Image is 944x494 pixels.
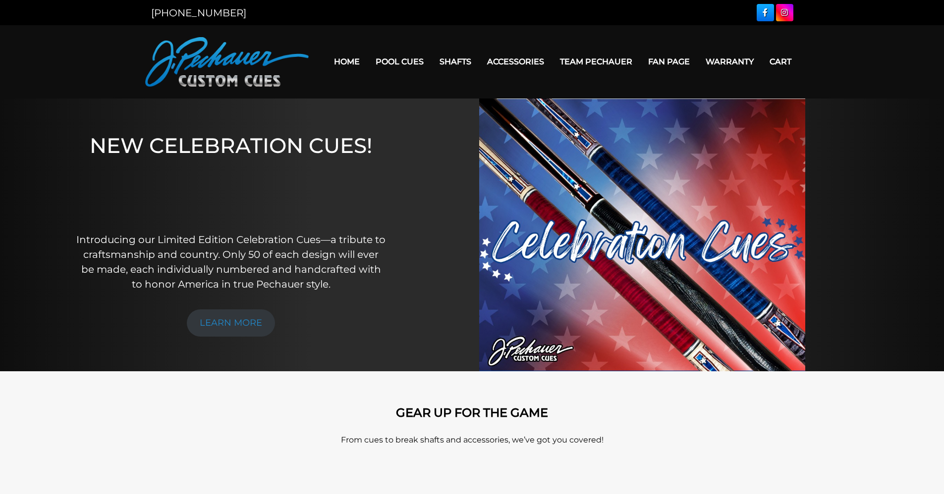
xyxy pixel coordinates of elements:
[76,133,387,219] h1: NEW CELEBRATION CUES!
[76,232,387,292] p: Introducing our Limited Edition Celebration Cues—a tribute to craftsmanship and country. Only 50 ...
[396,405,548,420] strong: GEAR UP FOR THE GAME
[326,49,368,74] a: Home
[432,49,479,74] a: Shafts
[640,49,698,74] a: Fan Page
[698,49,762,74] a: Warranty
[151,7,246,19] a: [PHONE_NUMBER]
[479,49,552,74] a: Accessories
[190,434,755,446] p: From cues to break shafts and accessories, we’ve got you covered!
[552,49,640,74] a: Team Pechauer
[145,37,309,87] img: Pechauer Custom Cues
[368,49,432,74] a: Pool Cues
[187,309,275,337] a: LEARN MORE
[762,49,799,74] a: Cart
